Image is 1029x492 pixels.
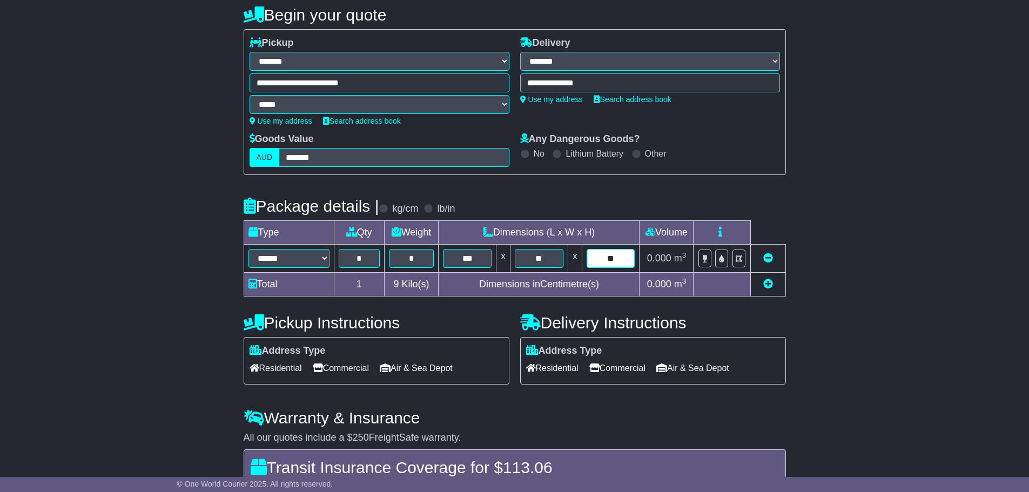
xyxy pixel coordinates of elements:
[589,360,645,376] span: Commercial
[520,314,786,332] h4: Delivery Instructions
[439,221,640,245] td: Dimensions (L x W x H)
[393,279,399,289] span: 9
[645,149,667,159] label: Other
[526,360,579,376] span: Residential
[177,480,333,488] span: © One World Courier 2025. All rights reserved.
[520,95,583,104] a: Use my address
[640,221,694,245] td: Volume
[763,279,773,289] a: Add new item
[437,203,455,215] label: lb/in
[566,149,623,159] label: Lithium Battery
[520,133,640,145] label: Any Dangerous Goods?
[534,149,544,159] label: No
[503,459,553,476] span: 113.06
[313,360,369,376] span: Commercial
[526,345,602,357] label: Address Type
[682,277,687,285] sup: 3
[244,273,334,296] td: Total
[250,117,312,125] a: Use my address
[384,221,439,245] td: Weight
[244,314,509,332] h4: Pickup Instructions
[244,6,786,24] h4: Begin your quote
[251,459,779,476] h4: Transit Insurance Coverage for $
[244,409,786,427] h4: Warranty & Insurance
[323,117,401,125] a: Search address book
[674,279,687,289] span: m
[656,360,729,376] span: Air & Sea Depot
[496,245,510,273] td: x
[353,432,369,443] span: 250
[682,251,687,259] sup: 3
[647,279,671,289] span: 0.000
[244,221,334,245] td: Type
[647,253,671,264] span: 0.000
[568,245,582,273] td: x
[392,203,418,215] label: kg/cm
[250,345,326,357] label: Address Type
[250,148,280,167] label: AUD
[334,221,384,245] td: Qty
[250,133,314,145] label: Goods Value
[250,37,294,49] label: Pickup
[334,273,384,296] td: 1
[674,253,687,264] span: m
[520,37,570,49] label: Delivery
[439,273,640,296] td: Dimensions in Centimetre(s)
[380,360,453,376] span: Air & Sea Depot
[594,95,671,104] a: Search address book
[244,197,379,215] h4: Package details |
[384,273,439,296] td: Kilo(s)
[244,432,786,444] div: All our quotes include a $ FreightSafe warranty.
[763,253,773,264] a: Remove this item
[250,360,302,376] span: Residential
